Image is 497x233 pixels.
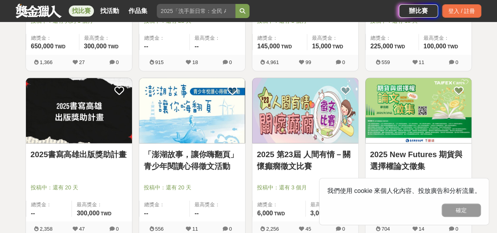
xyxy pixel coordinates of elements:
span: 47 [79,226,84,232]
span: TWD [281,44,292,50]
span: -- [31,210,35,216]
span: 225,000 [370,43,393,50]
span: 650,000 [31,43,54,50]
span: 總獎金： [257,201,301,209]
a: 2025 第23屆 人間有情－關懷癲癇徵文比賽 [257,149,354,172]
span: 300,000 [84,43,107,50]
span: 2,358 [40,226,53,232]
span: 100,000 [424,43,446,50]
span: 145,000 [257,43,280,50]
span: -- [194,210,199,216]
span: 556 [155,226,164,232]
span: 0 [455,226,458,232]
span: TWD [332,44,343,50]
span: 4,961 [266,59,279,65]
a: 「澎湖故事，讓你嗨翻頁」青少年閱讀心得徵文活動 [144,149,240,172]
span: 11 [418,59,424,65]
span: 2,256 [266,226,279,232]
a: 辦比賽 [399,4,438,18]
a: 找活動 [97,6,122,17]
span: 3,000 [310,210,326,216]
span: TWD [101,211,111,216]
span: 投稿中：還有 20 天 [31,183,127,192]
a: 找比賽 [69,6,94,17]
img: Cover Image [139,78,245,144]
span: TWD [394,44,405,50]
div: 登入 / 註冊 [442,4,481,18]
span: 45 [305,226,311,232]
span: 最高獎金： [194,201,240,209]
a: 2025書寫高雄出版獎助計畫 [31,149,127,160]
span: 總獎金： [144,201,185,209]
span: 0 [455,59,458,65]
span: -- [194,43,199,50]
span: 投稿中：還有 20 天 [144,183,240,192]
span: 總獎金： [31,201,67,209]
span: 915 [155,59,164,65]
span: 27 [79,59,84,65]
span: 11 [192,226,198,232]
span: 0 [229,59,232,65]
span: 最高獎金： [77,201,127,209]
span: TWD [447,44,458,50]
span: 最高獎金： [310,201,354,209]
img: Cover Image [26,78,132,144]
span: 0 [116,226,119,232]
input: 2025「洗手新日常：全民 ALL IN」洗手歌全台徵選 [157,4,235,18]
span: TWD [108,44,118,50]
a: 2025 New Futures 期貨與選擇權論文徵集 [370,149,467,172]
span: 18 [192,59,198,65]
span: 1,366 [40,59,53,65]
span: -- [144,210,149,216]
span: 99 [305,59,311,65]
span: 總獎金： [144,34,185,42]
span: 0 [229,226,232,232]
span: TWD [55,44,65,50]
span: 15,000 [312,43,331,50]
span: 最高獎金： [424,34,467,42]
span: -- [144,43,149,50]
span: 投稿中：還有 3 個月 [257,183,354,192]
span: 最高獎金： [312,34,354,42]
span: 最高獎金： [194,34,240,42]
img: Cover Image [252,78,358,144]
span: TWD [274,211,285,216]
span: 559 [381,59,390,65]
span: 0 [342,59,345,65]
a: 作品集 [125,6,150,17]
button: 確定 [442,204,481,217]
span: 總獎金： [257,34,302,42]
span: 總獎金： [370,34,414,42]
span: 0 [116,59,119,65]
img: Cover Image [365,78,471,144]
span: 最高獎金： [84,34,127,42]
span: 總獎金： [31,34,74,42]
span: 704 [381,226,390,232]
span: 300,000 [77,210,99,216]
span: 我們使用 cookie 來個人化內容、投放廣告和分析流量。 [327,187,481,194]
span: 6,000 [257,210,273,216]
span: 14 [418,226,424,232]
span: 0 [342,226,345,232]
